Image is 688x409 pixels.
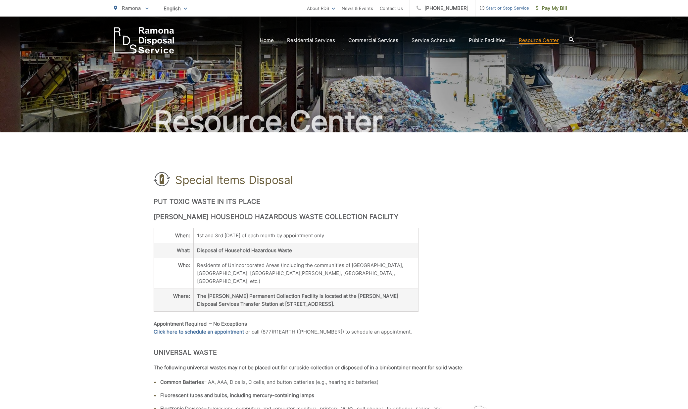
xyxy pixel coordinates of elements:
[178,262,190,268] strong: Who:
[536,4,567,12] span: Pay My Bill
[307,4,335,12] a: About RDS
[122,5,141,11] span: Ramona
[154,213,534,221] h2: [PERSON_NAME] Household Hazardous Waste Collection Facility
[154,198,534,205] h2: Put Toxic Waste In Its Place
[154,348,534,356] h2: Universal Waste
[160,378,534,386] li: – AA, AAA, D cells, C cells, and button batteries (e.g., hearing aid batteries)
[175,173,293,187] h1: Special Items Disposal
[193,258,418,289] td: Residents of Unincorporated Areas (Including the communities of [GEOGRAPHIC_DATA], [GEOGRAPHIC_DA...
[519,36,559,44] a: Resource Center
[287,36,335,44] a: Residential Services
[114,105,574,138] h2: Resource Center
[160,392,314,398] strong: Fluorescent tubes and bulbs, including mercury-containing lamps
[159,3,192,14] span: English
[193,289,418,312] th: The [PERSON_NAME] Permanent Collection Facility is located at the [PERSON_NAME] Disposal Services...
[154,364,464,371] strong: The following universal wastes may not be placed out for curbside collection or disposed of in a ...
[154,321,247,327] strong: Appointment Required – No Exceptions
[154,320,534,336] p: or call (877)R1EARTH ([PHONE_NUMBER]) to schedule an appointment.
[342,4,373,12] a: News & Events
[193,228,418,243] td: 1st and 3rd [DATE] of each month by appointment only
[160,379,204,385] strong: Common Batteries
[177,247,190,253] strong: What:
[412,36,456,44] a: Service Schedules
[173,293,190,299] strong: Where:
[260,36,274,44] a: Home
[193,243,418,258] th: Disposal of Household Hazardous Waste
[469,36,506,44] a: Public Facilities
[114,27,174,54] a: EDCD logo. Return to the homepage.
[175,232,190,239] strong: When:
[348,36,398,44] a: Commercial Services
[380,4,403,12] a: Contact Us
[154,328,244,336] a: Click here to schedule an appointment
